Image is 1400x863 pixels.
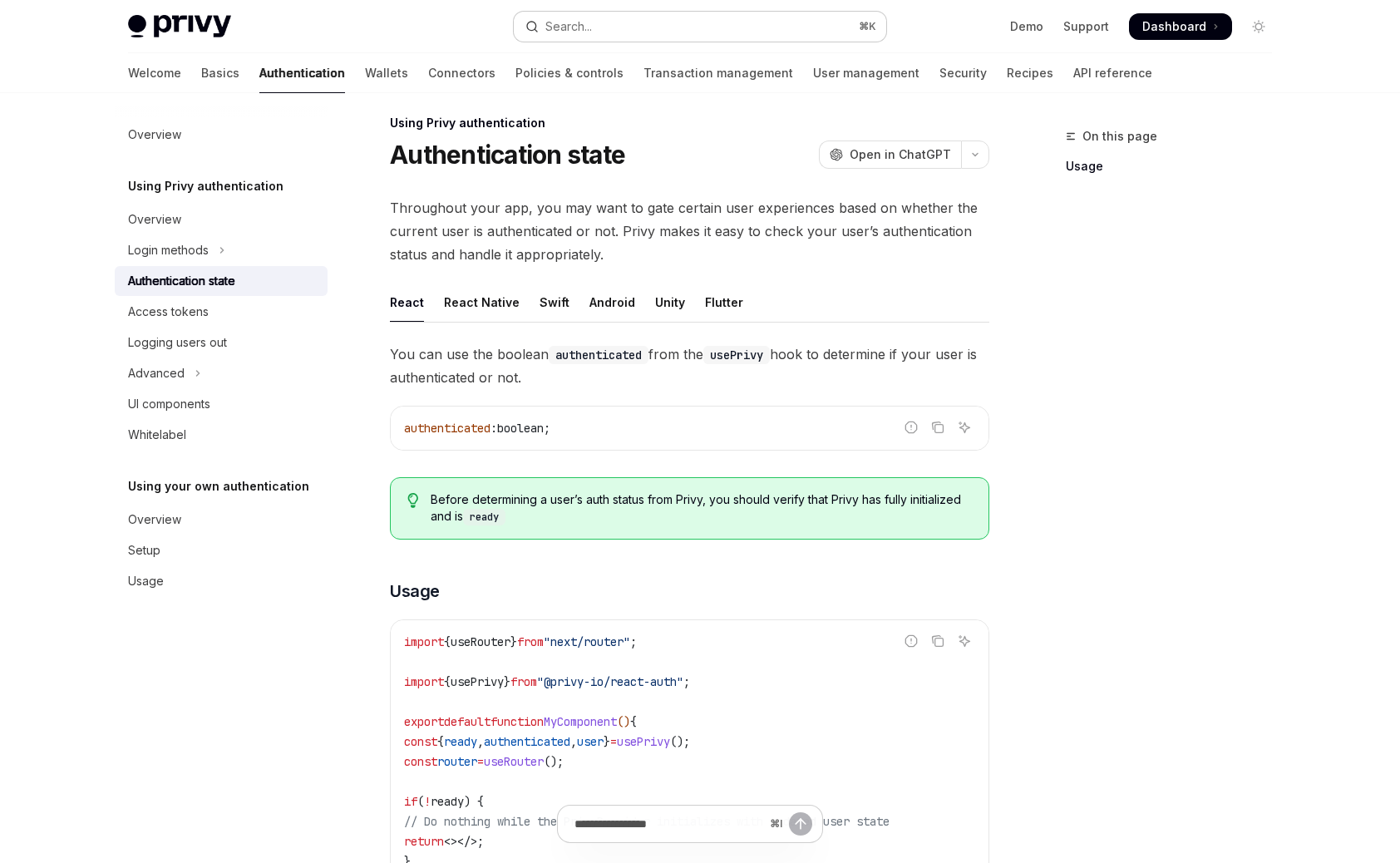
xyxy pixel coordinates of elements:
[404,754,437,769] span: const
[390,283,424,322] div: React
[437,754,477,769] span: router
[128,125,181,145] div: Overview
[537,674,683,689] span: "@privy-io/react-auth"
[1073,53,1152,93] a: API reference
[128,333,227,353] div: Logging users out
[859,20,876,33] span: ⌘ K
[1245,13,1272,40] button: Toggle dark mode
[128,540,160,560] div: Setup
[424,794,431,809] span: !
[630,634,637,649] span: ;
[850,146,951,163] span: Open in ChatGPT
[610,734,617,749] span: =
[444,674,451,689] span: {
[484,754,544,769] span: useRouter
[544,754,564,769] span: ();
[463,509,505,525] code: ready
[670,734,690,749] span: ();
[128,302,209,322] div: Access tokens
[128,271,235,291] div: Authentication state
[819,141,961,169] button: Open in ChatGPT
[128,394,210,414] div: UI components
[437,734,444,749] span: {
[259,53,345,93] a: Authentication
[545,17,592,37] div: Search...
[643,53,793,93] a: Transaction management
[417,794,424,809] span: (
[201,53,239,93] a: Basics
[927,417,949,438] button: Copy the contents from the code block
[404,794,417,809] span: if
[1066,153,1285,180] a: Usage
[900,630,922,652] button: Report incorrect code
[477,754,484,769] span: =
[540,283,569,322] div: Swift
[115,389,328,419] a: UI components
[404,734,437,749] span: const
[617,714,630,729] span: ()
[574,806,763,842] input: Ask a question...
[1082,126,1157,146] span: On this page
[655,283,685,322] div: Unity
[1142,18,1206,35] span: Dashboard
[428,53,495,93] a: Connectors
[544,714,617,729] span: MyComponent
[1010,18,1043,35] a: Demo
[407,493,419,508] svg: Tip
[128,15,231,38] img: light logo
[570,734,577,749] span: ,
[404,634,444,649] span: import
[128,571,164,591] div: Usage
[128,240,209,260] div: Login methods
[510,674,537,689] span: from
[1063,18,1109,35] a: Support
[431,491,972,525] span: Before determining a user’s auth status from Privy, you should verify that Privy has fully initia...
[504,674,510,689] span: }
[490,714,544,729] span: function
[1129,13,1232,40] a: Dashboard
[705,283,743,322] div: Flutter
[115,266,328,296] a: Authentication state
[115,235,328,265] button: Toggle Login methods section
[954,417,975,438] button: Ask AI
[390,196,989,266] span: Throughout your app, you may want to gate certain user experiences based on whether the current u...
[589,283,635,322] div: Android
[789,812,812,836] button: Send message
[128,476,309,496] h5: Using your own authentication
[115,297,328,327] a: Access tokens
[954,630,975,652] button: Ask AI
[390,115,989,131] div: Using Privy authentication
[115,420,328,450] a: Whitelabel
[115,505,328,535] a: Overview
[939,53,987,93] a: Security
[444,634,451,649] span: {
[404,714,444,729] span: export
[404,421,490,436] span: authenticated
[544,421,550,436] span: ;
[390,140,625,170] h1: Authentication state
[510,634,517,649] span: }
[484,734,570,749] span: authenticated
[115,358,328,388] button: Toggle Advanced section
[813,53,919,93] a: User management
[444,734,477,749] span: ready
[617,734,670,749] span: usePrivy
[444,714,490,729] span: default
[115,566,328,596] a: Usage
[703,346,770,364] code: usePrivy
[900,417,922,438] button: Report incorrect code
[128,363,185,383] div: Advanced
[549,346,648,364] code: authenticated
[444,283,520,322] div: React Native
[683,674,690,689] span: ;
[515,53,624,93] a: Policies & controls
[497,421,544,436] span: boolean
[577,734,604,749] span: user
[128,176,283,196] h5: Using Privy authentication
[1007,53,1053,93] a: Recipes
[128,53,181,93] a: Welcome
[451,634,510,649] span: useRouter
[115,328,328,358] a: Logging users out
[544,634,630,649] span: "next/router"
[431,794,464,809] span: ready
